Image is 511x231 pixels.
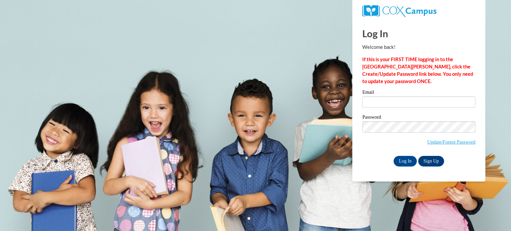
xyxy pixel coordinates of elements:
[362,27,475,40] h1: Log In
[394,156,417,167] input: Log In
[362,8,436,13] a: COX Campus
[362,44,475,51] p: Welcome back!
[362,5,436,17] img: COX Campus
[362,115,475,121] label: Password
[362,57,473,84] strong: If this is your FIRST TIME logging in to the [GEOGRAPHIC_DATA][PERSON_NAME], click the Create/Upd...
[362,90,475,96] label: Email
[418,156,444,167] a: Sign Up
[427,139,475,145] a: Update/Forgot Password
